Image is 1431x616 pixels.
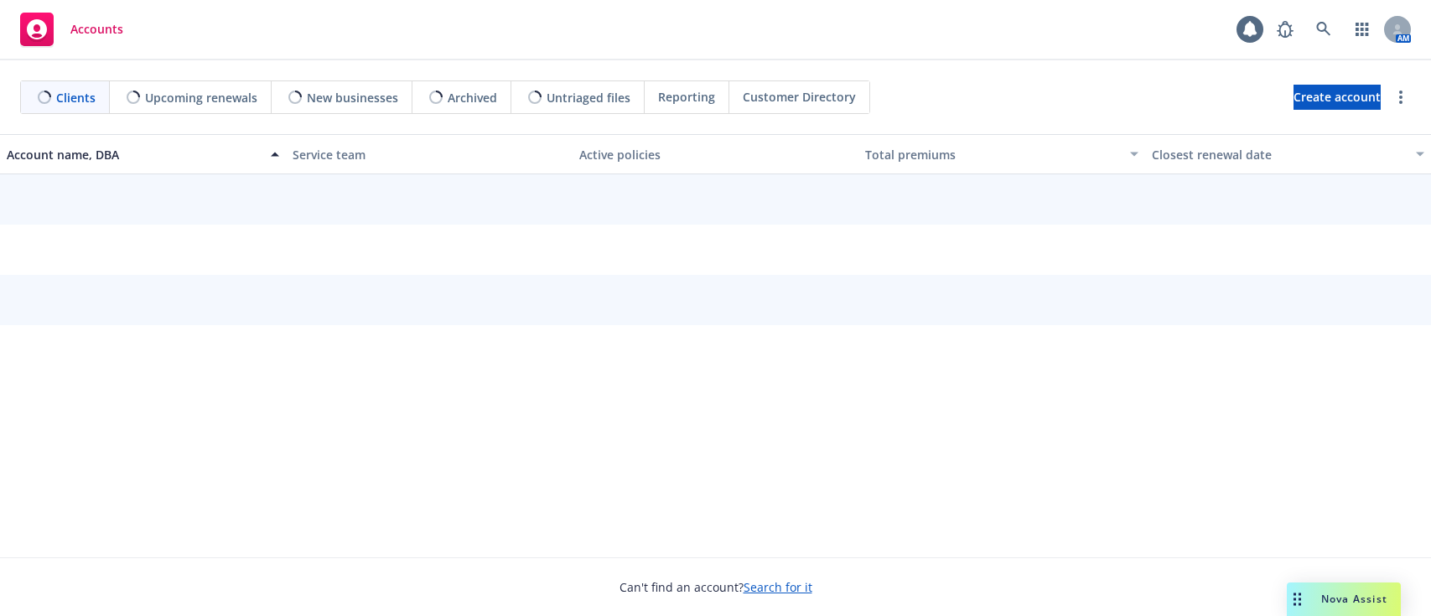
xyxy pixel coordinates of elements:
[865,146,1119,163] div: Total premiums
[1152,146,1406,163] div: Closest renewal date
[620,578,812,596] span: Can't find an account?
[858,134,1144,174] button: Total premiums
[1287,582,1308,616] div: Drag to move
[658,88,715,106] span: Reporting
[573,134,858,174] button: Active policies
[13,6,130,53] a: Accounts
[145,89,257,106] span: Upcoming renewals
[1268,13,1302,46] a: Report a Bug
[286,134,572,174] button: Service team
[1145,134,1431,174] button: Closest renewal date
[1321,592,1387,606] span: Nova Assist
[547,89,630,106] span: Untriaged files
[1287,582,1401,616] button: Nova Assist
[56,89,96,106] span: Clients
[579,146,852,163] div: Active policies
[448,89,497,106] span: Archived
[1294,81,1381,113] span: Create account
[1294,85,1381,110] a: Create account
[744,579,812,595] a: Search for it
[70,23,123,36] span: Accounts
[743,88,856,106] span: Customer Directory
[293,146,565,163] div: Service team
[1345,13,1379,46] a: Switch app
[307,89,398,106] span: New businesses
[1391,87,1411,107] a: more
[1307,13,1340,46] a: Search
[7,146,261,163] div: Account name, DBA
